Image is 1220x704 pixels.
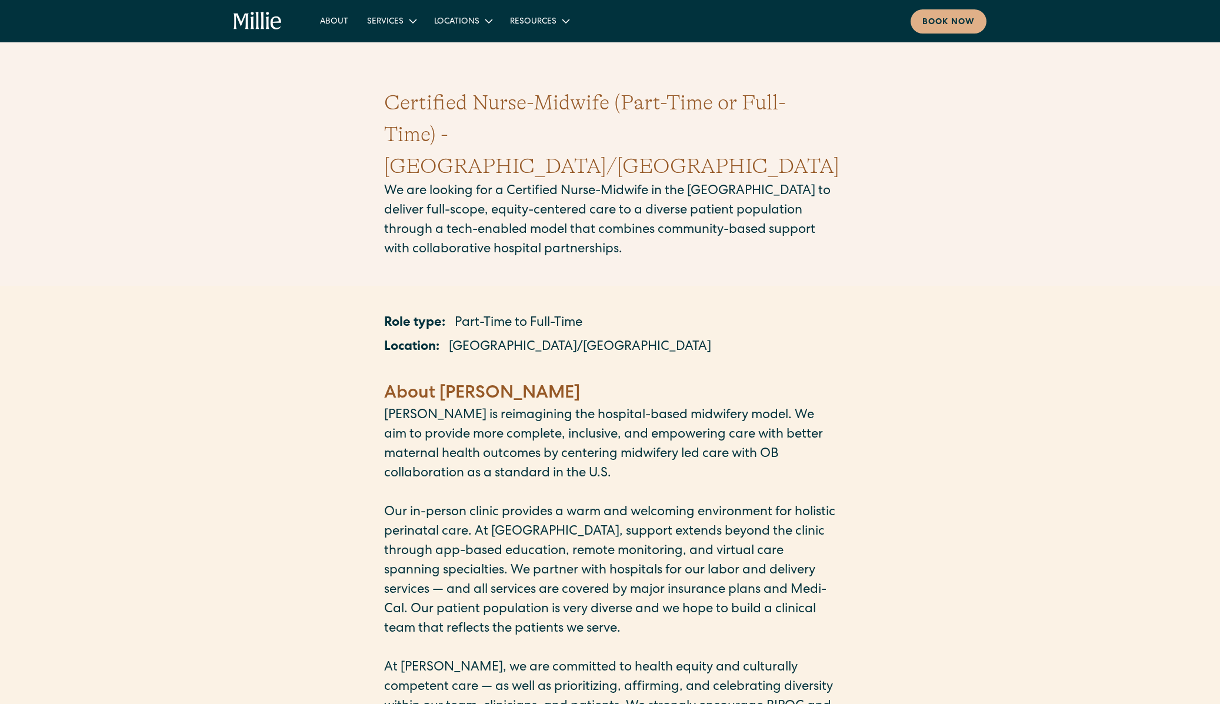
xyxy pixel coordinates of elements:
p: [PERSON_NAME] is reimagining the hospital-based midwifery model. We aim to provide more complete,... [384,406,836,484]
p: We are looking for a Certified Nurse-Midwife in the [GEOGRAPHIC_DATA] to deliver full-scope, equi... [384,182,836,260]
p: Location: [384,338,439,358]
p: Role type: [384,314,445,333]
h1: Certified Nurse-Midwife (Part-Time or Full-Time) - [GEOGRAPHIC_DATA]/[GEOGRAPHIC_DATA] [384,87,836,182]
div: Services [358,11,425,31]
p: ‍ [384,484,836,503]
p: [GEOGRAPHIC_DATA]/[GEOGRAPHIC_DATA] [449,338,711,358]
div: Services [367,16,404,28]
strong: About [PERSON_NAME] [384,385,580,403]
div: Book now [922,16,975,29]
p: Part-Time to Full-Time [455,314,582,333]
p: ‍ [384,639,836,659]
div: Locations [425,11,501,31]
div: Resources [510,16,556,28]
p: ‍ [384,362,836,382]
div: Resources [501,11,578,31]
a: Book now [911,9,986,34]
div: Locations [434,16,479,28]
a: home [234,12,282,31]
a: About [311,11,358,31]
p: Our in-person clinic provides a warm and welcoming environment for holistic perinatal care. At [G... [384,503,836,639]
